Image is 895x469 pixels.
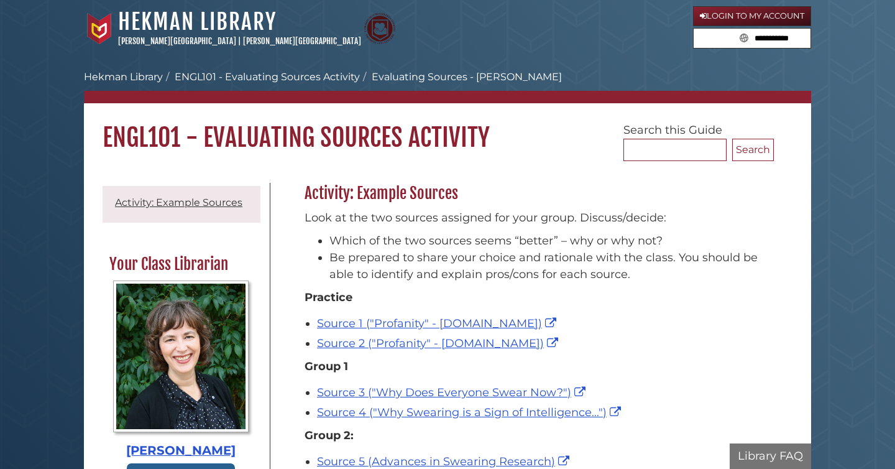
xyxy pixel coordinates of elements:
[317,317,559,330] a: Source 1 ("Profanity" - [DOMAIN_NAME])
[305,210,768,226] p: Look at the two sources assigned for your group. Discuss/decide:
[305,429,354,442] strong: Group 2:
[109,281,252,460] a: Profile Photo [PERSON_NAME]
[113,281,249,432] img: Profile Photo
[364,13,395,44] img: Calvin Theological Seminary
[305,290,352,304] strong: Practice
[243,36,361,46] a: [PERSON_NAME][GEOGRAPHIC_DATA]
[118,36,236,46] a: [PERSON_NAME][GEOGRAPHIC_DATA]
[317,337,561,350] a: Source 2 ("Profanity" - [DOMAIN_NAME])
[118,8,277,35] a: Hekman Library
[298,183,774,203] h2: Activity: Example Sources
[103,254,259,274] h2: Your Class Librarian
[175,71,360,83] a: ENGL101 - Evaluating Sources Activity
[84,103,811,153] h1: ENGL101 - Evaluating Sources Activity
[238,36,241,46] span: |
[693,28,811,49] form: Search library guides, policies, and FAQs.
[115,197,242,208] a: Activity: Example Sources
[360,70,562,85] li: Evaluating Sources - [PERSON_NAME]
[732,139,774,161] button: Search
[109,442,252,460] div: [PERSON_NAME]
[693,6,811,26] a: Login to My Account
[317,406,624,419] a: Source 4 ("Why Swearing is a Sign of Intelligence...")
[317,455,572,468] a: Source 5 (Advances in Swearing Research)
[329,233,768,249] li: Which of the two sources seems “better” – why or why not?
[305,360,348,373] strong: Group 1
[84,70,811,103] nav: breadcrumb
[317,386,589,399] a: Source 3 ("Why Does Everyone Swear Now?")
[84,71,163,83] a: Hekman Library
[730,443,811,469] button: Library FAQ
[84,13,115,44] img: Calvin University
[736,29,752,45] button: Search
[329,249,768,283] li: Be prepared to share your choice and rationale with the class. You should be able to identify and...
